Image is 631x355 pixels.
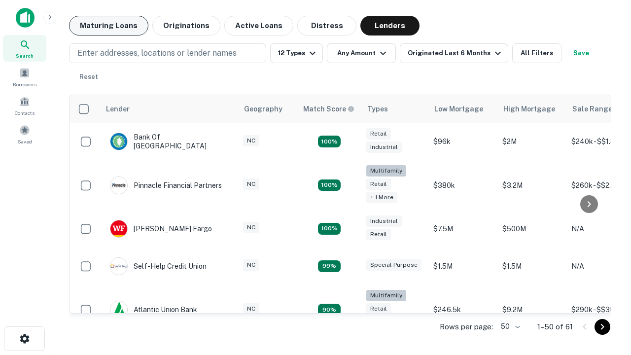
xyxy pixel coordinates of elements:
[100,95,238,123] th: Lender
[110,301,197,319] div: Atlantic Union Bank
[318,304,341,316] div: Matching Properties: 10, hasApolloMatch: undefined
[243,178,259,190] div: NC
[18,138,32,145] span: Saved
[366,178,391,190] div: Retail
[243,222,259,233] div: NC
[366,259,421,271] div: Special Purpose
[69,16,148,35] button: Maturing Loans
[537,321,573,333] p: 1–50 of 61
[497,210,566,248] td: $500M
[73,67,105,87] button: Reset
[408,47,504,59] div: Originated Last 6 Months
[327,43,396,63] button: Any Amount
[13,80,36,88] span: Borrowers
[497,160,566,210] td: $3.2M
[69,43,266,63] button: Enter addresses, locations or lender names
[428,95,497,123] th: Low Mortgage
[110,258,127,275] img: picture
[16,8,35,28] img: capitalize-icon.png
[243,135,259,146] div: NC
[361,95,428,123] th: Types
[497,285,566,335] td: $9.2M
[110,133,127,150] img: picture
[110,257,207,275] div: Self-help Credit Union
[366,290,406,301] div: Multifamily
[318,223,341,235] div: Matching Properties: 14, hasApolloMatch: undefined
[318,260,341,272] div: Matching Properties: 11, hasApolloMatch: undefined
[110,133,228,150] div: Bank Of [GEOGRAPHIC_DATA]
[360,16,420,35] button: Lenders
[497,248,566,285] td: $1.5M
[565,43,597,63] button: Save your search to get updates of matches that match your search criteria.
[238,95,297,123] th: Geography
[497,123,566,160] td: $2M
[297,95,361,123] th: Capitalize uses an advanced AI algorithm to match your search with the best lender. The match sco...
[303,104,352,114] h6: Match Score
[3,35,46,62] a: Search
[582,245,631,292] iframe: Chat Widget
[16,52,34,60] span: Search
[366,142,402,153] div: Industrial
[3,121,46,147] a: Saved
[428,285,497,335] td: $246.5k
[572,103,612,115] div: Sale Range
[428,160,497,210] td: $380k
[3,64,46,90] a: Borrowers
[303,104,354,114] div: Capitalize uses an advanced AI algorithm to match your search with the best lender. The match sco...
[366,128,391,140] div: Retail
[3,92,46,119] a: Contacts
[15,109,35,117] span: Contacts
[440,321,493,333] p: Rows per page:
[152,16,220,35] button: Originations
[428,248,497,285] td: $1.5M
[224,16,293,35] button: Active Loans
[595,319,610,335] button: Go to next page
[110,220,212,238] div: [PERSON_NAME] Fargo
[503,103,555,115] div: High Mortgage
[366,215,402,227] div: Industrial
[497,319,522,334] div: 50
[243,259,259,271] div: NC
[428,210,497,248] td: $7.5M
[106,103,130,115] div: Lender
[244,103,282,115] div: Geography
[318,179,341,191] div: Matching Properties: 20, hasApolloMatch: undefined
[77,47,237,59] p: Enter addresses, locations or lender names
[367,103,388,115] div: Types
[270,43,323,63] button: 12 Types
[366,303,391,315] div: Retail
[318,136,341,147] div: Matching Properties: 15, hasApolloMatch: undefined
[400,43,508,63] button: Originated Last 6 Months
[297,16,356,35] button: Distress
[512,43,561,63] button: All Filters
[366,192,397,203] div: + 1 more
[243,303,259,315] div: NC
[497,95,566,123] th: High Mortgage
[366,229,391,240] div: Retail
[110,220,127,237] img: picture
[110,177,222,194] div: Pinnacle Financial Partners
[366,165,406,177] div: Multifamily
[110,301,127,318] img: picture
[110,177,127,194] img: picture
[428,123,497,160] td: $96k
[434,103,483,115] div: Low Mortgage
